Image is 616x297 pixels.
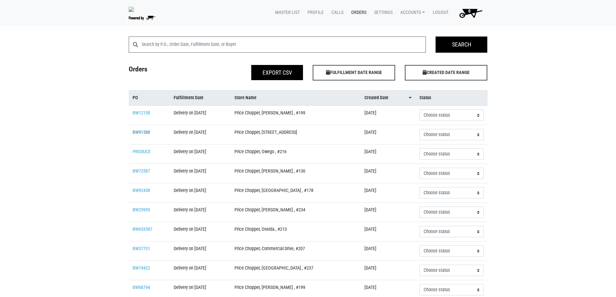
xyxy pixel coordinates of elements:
[170,241,231,261] td: Delivery on [DATE]
[231,105,361,125] td: Price Chopper, [PERSON_NAME] , #199
[231,261,361,280] td: Price Chopper, [GEOGRAPHIC_DATA] , #237
[231,164,361,183] td: Price Chopper, [PERSON_NAME] , #130
[133,130,150,135] a: BW91588
[133,149,151,154] a: PRODUCE
[419,94,483,101] a: Status
[170,183,231,203] td: Delivery on [DATE]
[231,222,361,241] td: Price Chopper, Oneida , #213
[326,6,346,19] a: Calls
[231,125,361,144] td: Price Chopper, [STREET_ADDRESS]
[133,188,150,193] a: BW92458
[170,203,231,222] td: Delivery on [DATE]
[174,94,227,101] a: Fulfillment Date
[170,222,231,241] td: Delivery on [DATE]
[129,7,134,12] img: original-fc7597fdc6adbb9d0e2ae620e786d1a2.jpg
[170,144,231,164] td: Delivery on [DATE]
[361,164,416,183] td: [DATE]
[133,285,150,290] a: BW68794
[124,65,216,78] h4: Orders
[231,241,361,261] td: Price Chopper, Commercial Drive, #207
[174,94,203,101] span: Fulfillment Date
[456,6,485,19] img: Cart
[395,6,427,19] a: Accounts
[129,16,156,20] img: Powered by Big Wheelbarrow
[419,94,431,101] span: Status
[361,105,416,125] td: [DATE]
[133,227,152,232] a: BW653387
[361,203,416,222] td: [DATE]
[170,261,231,280] td: Delivery on [DATE]
[133,265,150,271] a: BW19422
[170,164,231,183] td: Delivery on [DATE]
[364,94,388,101] span: Created Date
[170,125,231,144] td: Delivery on [DATE]
[234,94,256,101] span: Store Name
[436,37,487,53] input: Search
[133,246,150,251] a: BW37731
[468,8,470,14] span: 0
[231,144,361,164] td: Price Chopper, Owego , #216
[251,65,303,80] button: Export CSV
[302,6,326,19] a: Profile
[270,6,302,19] a: Master List
[133,110,150,116] a: BW12158
[361,222,416,241] td: [DATE]
[231,183,361,203] td: Price Chopper, [GEOGRAPHIC_DATA] , #178
[170,105,231,125] td: Delivery on [DATE]
[133,168,150,174] a: BW72587
[234,94,357,101] a: Store Name
[361,241,416,261] td: [DATE]
[346,6,369,19] a: Orders
[364,94,412,101] a: Created Date
[133,94,166,101] a: PO
[361,183,416,203] td: [DATE]
[451,6,488,19] a: 0
[133,94,138,101] span: PO
[427,6,451,19] a: Logout
[369,6,395,19] a: Settings
[405,65,487,80] span: CREATED DATE RANGE
[361,261,416,280] td: [DATE]
[231,203,361,222] td: Price Chopper, [PERSON_NAME] , #234
[142,37,426,53] input: Search by P.O., Order Date, Fulfillment Date, or Buyer
[361,125,416,144] td: [DATE]
[313,65,395,80] span: FULFILLMENT DATE RANGE
[361,144,416,164] td: [DATE]
[133,207,150,213] a: BW25955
